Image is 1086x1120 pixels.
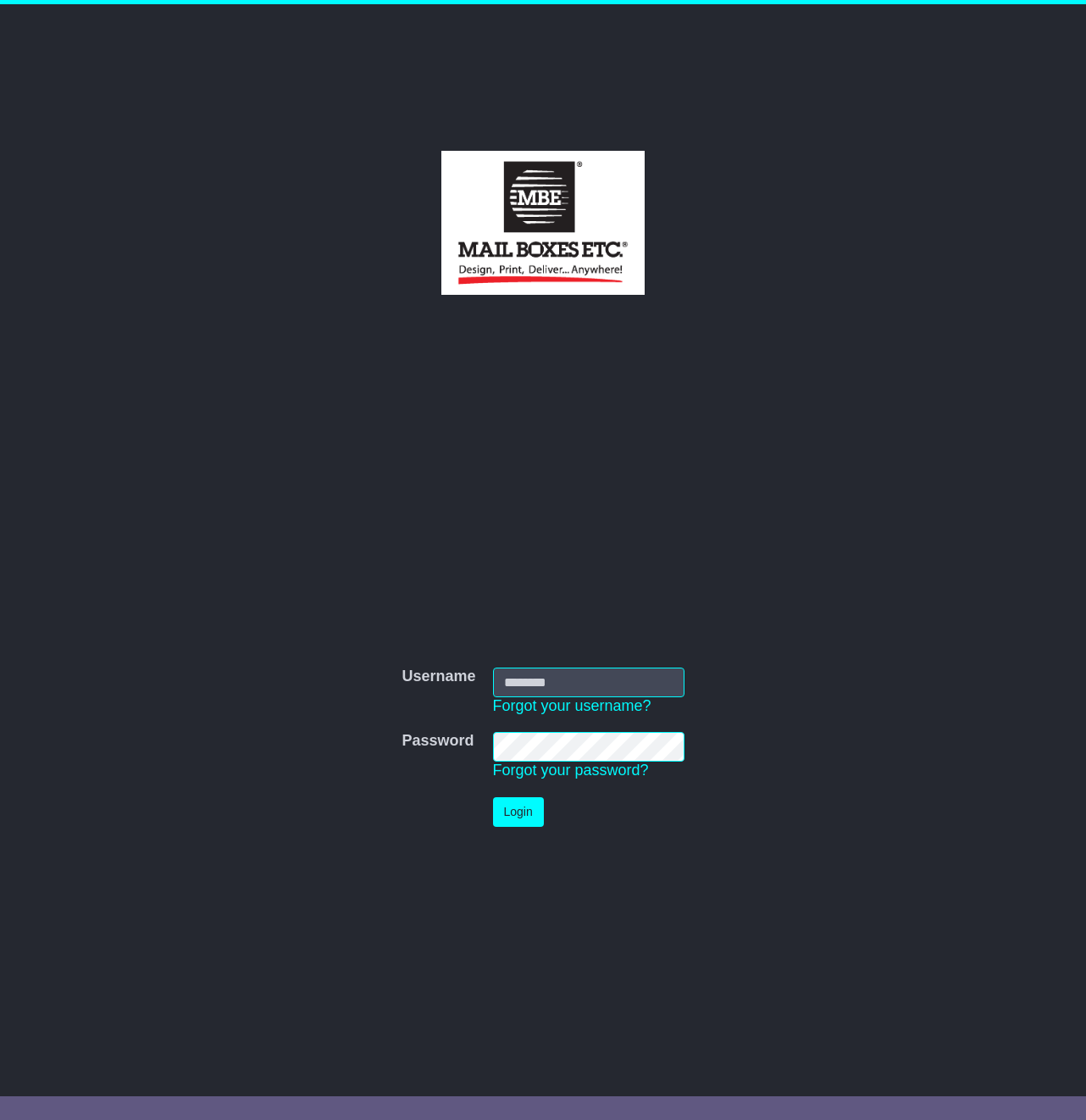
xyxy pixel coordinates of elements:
[493,697,651,714] a: Forgot your username?
[441,151,645,295] img: Lillypods Pty Ltd
[493,797,544,827] button: Login
[402,732,474,751] label: Password
[493,762,649,779] a: Forgot your password?
[402,668,475,686] label: Username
